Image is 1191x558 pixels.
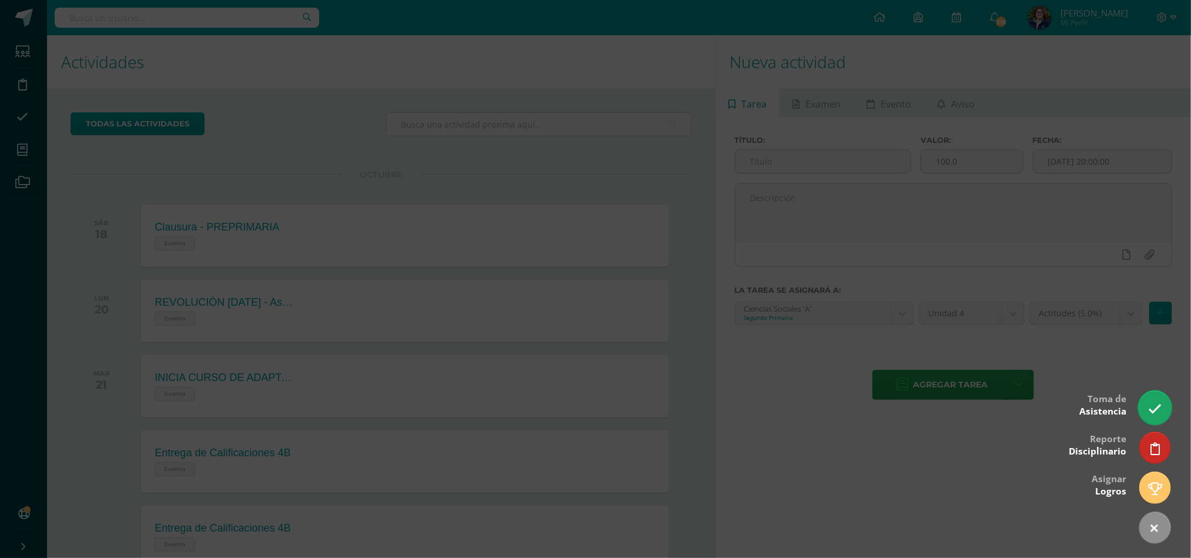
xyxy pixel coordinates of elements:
[1079,405,1126,417] span: Asistencia
[1079,385,1126,423] div: Toma de
[1069,445,1126,457] span: Disciplinario
[1069,425,1126,463] div: Reporte
[1092,465,1126,503] div: Asignar
[1095,485,1126,497] span: Logros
